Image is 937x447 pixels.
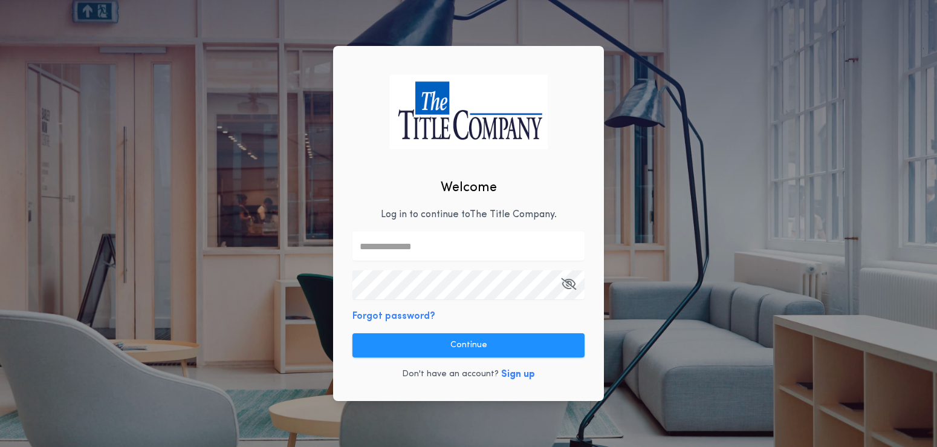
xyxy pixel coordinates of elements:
[389,74,548,149] img: logo
[381,207,557,222] p: Log in to continue to The Title Company .
[402,368,499,380] p: Don't have an account?
[352,309,435,324] button: Forgot password?
[501,367,535,382] button: Sign up
[352,333,585,357] button: Continue
[441,178,497,198] h2: Welcome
